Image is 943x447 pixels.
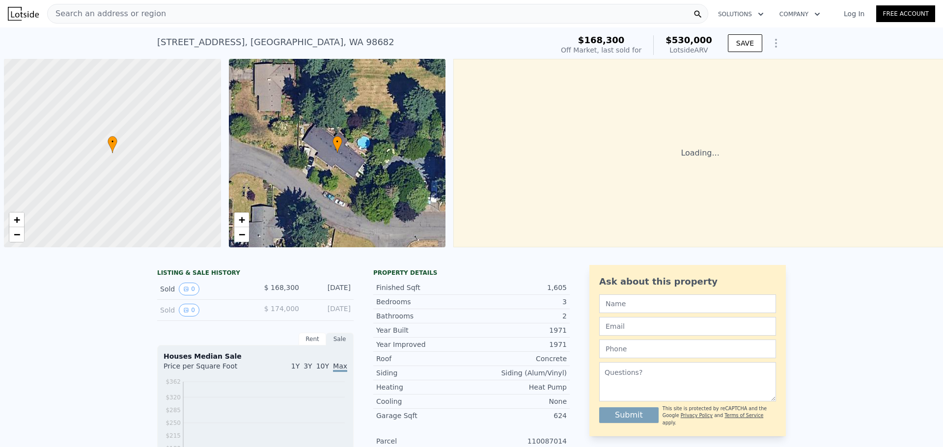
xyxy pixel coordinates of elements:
div: Sale [326,333,354,345]
a: Log In [832,9,876,19]
div: Sold [160,283,248,295]
div: Houses Median Sale [164,351,347,361]
span: − [14,228,20,240]
button: View historical data [179,304,199,316]
tspan: $362 [166,378,181,385]
div: 624 [471,411,567,421]
input: Name [599,294,776,313]
div: LISTING & SALE HISTORY [157,269,354,279]
a: Zoom in [234,212,249,227]
img: Lotside [8,7,39,21]
button: Solutions [710,5,772,23]
div: 1,605 [471,283,567,292]
div: Off Market, last sold for [561,45,641,55]
div: Garage Sqft [376,411,471,421]
div: Finished Sqft [376,283,471,292]
div: Bathrooms [376,311,471,321]
div: 2 [471,311,567,321]
tspan: $285 [166,407,181,414]
div: Siding (Alum/Vinyl) [471,368,567,378]
input: Email [599,317,776,336]
span: − [238,228,245,240]
span: • [333,137,342,146]
button: SAVE [728,34,762,52]
div: This site is protected by reCAPTCHA and the Google and apply. [663,405,776,426]
div: Price per Square Foot [164,361,255,377]
div: • [333,136,342,153]
a: Zoom in [9,212,24,227]
div: Cooling [376,396,471,406]
div: 1971 [471,325,567,335]
button: Submit [599,407,659,423]
span: + [14,213,20,226]
tspan: $250 [166,420,181,426]
div: Siding [376,368,471,378]
span: 3Y [304,362,312,370]
span: $ 174,000 [264,305,299,313]
div: Heat Pump [471,382,567,392]
div: Year Built [376,325,471,335]
div: 110087014 [471,436,567,446]
div: Year Improved [376,340,471,349]
div: Bedrooms [376,297,471,307]
div: Roof [376,354,471,364]
div: Property details [373,269,570,277]
div: Ask about this property [599,275,776,289]
span: $ 168,300 [264,284,299,291]
span: Search an address or region [48,8,166,20]
span: $530,000 [666,35,712,45]
button: Company [772,5,828,23]
div: Sold [160,304,248,316]
div: Parcel [376,436,471,446]
tspan: $320 [166,394,181,401]
div: Concrete [471,354,567,364]
span: 10Y [316,362,329,370]
a: Privacy Policy [681,413,713,418]
div: [DATE] [307,283,351,295]
div: Lotside ARV [666,45,712,55]
span: + [238,213,245,226]
div: None [471,396,567,406]
div: [DATE] [307,304,351,316]
button: Show Options [766,33,786,53]
div: 3 [471,297,567,307]
span: $168,300 [578,35,625,45]
span: • [108,137,117,146]
a: Zoom out [234,227,249,242]
div: • [108,136,117,153]
button: View historical data [179,283,199,295]
div: [STREET_ADDRESS] , [GEOGRAPHIC_DATA] , WA 98682 [157,35,394,49]
div: Heating [376,382,471,392]
input: Phone [599,340,776,358]
div: 1971 [471,340,567,349]
a: Free Account [876,5,935,22]
tspan: $215 [166,432,181,439]
span: 1Y [291,362,300,370]
a: Zoom out [9,227,24,242]
a: Terms of Service [724,413,763,418]
div: Rent [299,333,326,345]
span: Max [333,362,347,372]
